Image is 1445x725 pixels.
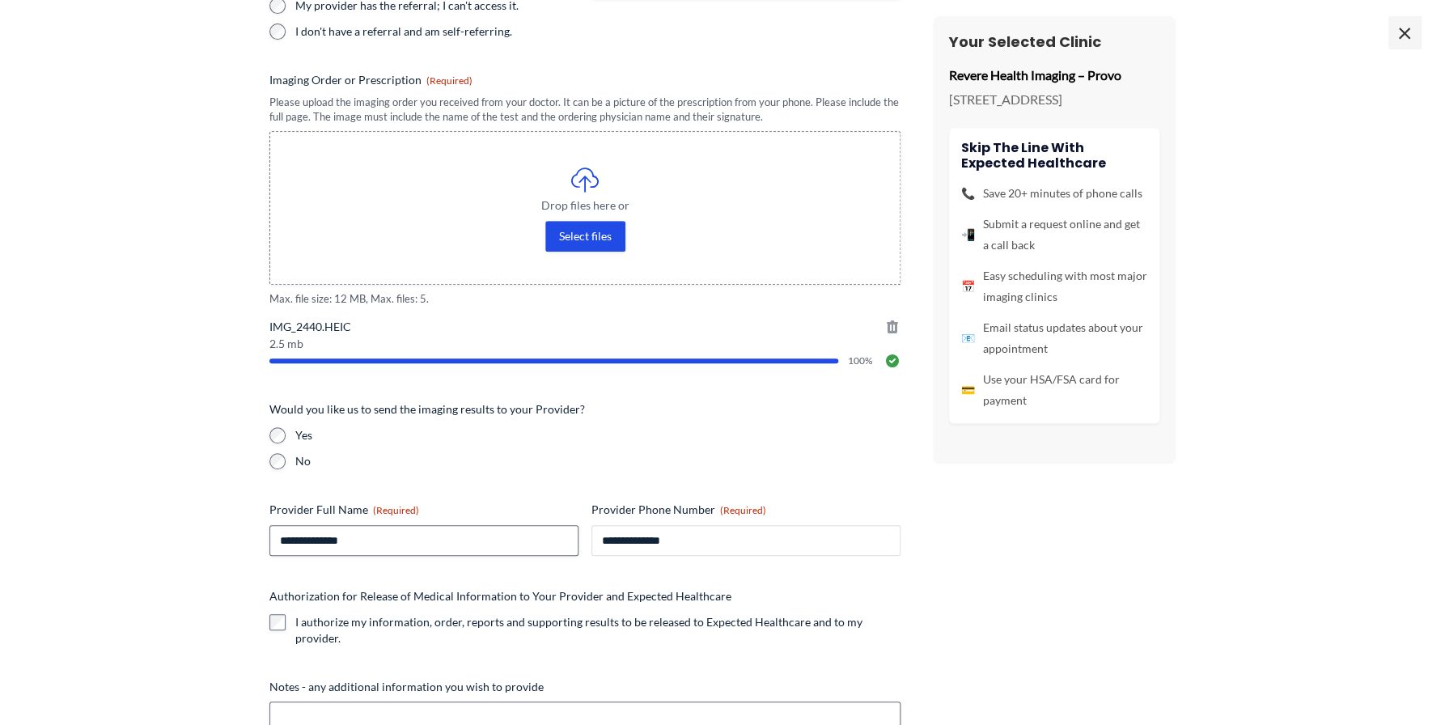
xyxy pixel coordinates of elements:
label: Imaging Order or Prescription [269,72,900,88]
span: Drop files here or [303,200,867,211]
label: Notes - any additional information you wish to provide [269,679,900,695]
span: 📲 [961,224,975,245]
li: Use your HSA/FSA card for payment [961,369,1147,411]
p: [STREET_ADDRESS] [949,87,1159,112]
span: (Required) [373,504,419,516]
span: 📅 [961,276,975,297]
span: × [1388,16,1421,49]
label: Provider Full Name [269,502,578,518]
span: 📧 [961,328,975,349]
li: Email status updates about your appointment [961,317,1147,359]
span: (Required) [426,74,472,87]
label: Yes [295,427,900,443]
li: Save 20+ minutes of phone calls [961,183,1147,204]
legend: Would you like us to send the imaging results to your Provider? [269,401,585,418]
span: 100% [848,356,875,366]
div: Please upload the imaging order you received from your doctor. It can be a picture of the prescri... [269,95,900,125]
span: (Required) [720,504,766,516]
button: select files, imaging order or prescription(required) [545,221,625,252]
li: Submit a request online and get a call back [961,214,1147,256]
label: I authorize my information, order, reports and supporting results to be released to Expected Heal... [295,614,900,647]
label: Provider Phone Number [591,502,900,518]
span: Max. file size: 12 MB, Max. files: 5. [269,291,900,307]
h4: Skip the line with Expected Healthcare [961,140,1147,171]
p: Revere Health Imaging – Provo [949,63,1159,87]
span: IMG_2440.HEIC [269,319,900,335]
span: 💳 [961,379,975,401]
h3: Your Selected Clinic [949,32,1159,51]
span: 📞 [961,183,975,204]
label: I don't have a referral and am self-referring. [295,23,578,40]
legend: Authorization for Release of Medical Information to Your Provider and Expected Healthcare [269,588,731,604]
span: 2.5 mb [269,338,900,350]
li: Easy scheduling with most major imaging clinics [961,265,1147,307]
label: No [295,453,900,469]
